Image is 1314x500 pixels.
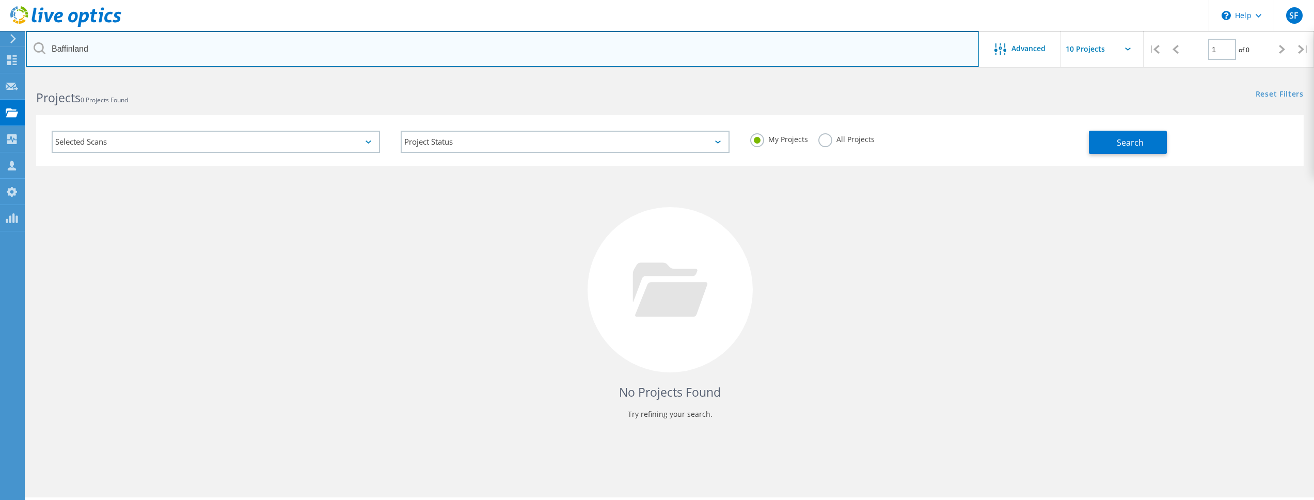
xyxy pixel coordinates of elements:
[1117,137,1144,148] span: Search
[10,22,121,29] a: Live Optics Dashboard
[1239,45,1249,54] span: of 0
[1289,11,1299,20] span: SF
[1256,90,1304,99] a: Reset Filters
[81,96,128,104] span: 0 Projects Found
[36,89,81,106] b: Projects
[750,133,808,143] label: My Projects
[1089,131,1167,154] button: Search
[46,406,1293,423] p: Try refining your search.
[401,131,729,153] div: Project Status
[1222,11,1231,20] svg: \n
[52,131,380,153] div: Selected Scans
[46,384,1293,401] h4: No Projects Found
[26,31,979,67] input: Search projects by name, owner, ID, company, etc
[1011,45,1046,52] span: Advanced
[1144,31,1165,68] div: |
[818,133,875,143] label: All Projects
[1293,31,1314,68] div: |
